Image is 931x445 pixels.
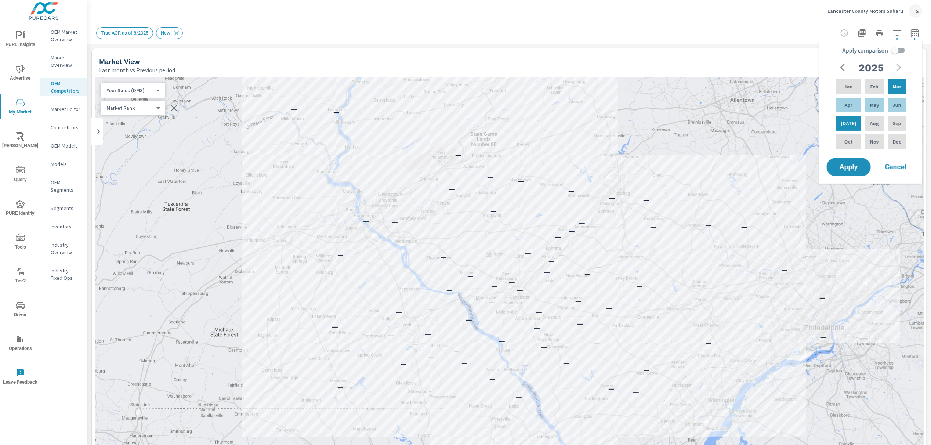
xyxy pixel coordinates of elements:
[3,369,38,387] span: Leave Feedback
[466,315,472,324] p: —
[893,83,901,90] p: Mar
[568,186,575,195] p: —
[893,138,901,145] p: Dec
[51,28,81,43] p: OEM Market Overview
[40,52,87,70] div: Market Overview
[428,353,434,362] p: —
[40,159,87,170] div: Models
[490,206,497,215] p: —
[486,252,492,261] p: —
[3,234,38,252] span: Tools
[99,66,175,75] p: Last month vs Previous period
[558,251,565,260] p: —
[396,307,402,316] p: —
[40,78,87,96] div: OEM Competitors
[820,333,827,341] p: —
[3,132,38,150] span: [PERSON_NAME]
[106,87,153,94] p: Your Sales (DMS)
[51,105,81,113] p: Market Editor
[870,138,879,145] p: Nov
[827,8,903,14] p: Lancaster County Motors Subaru
[401,359,407,368] p: —
[596,263,602,272] p: —
[534,323,540,332] p: —
[40,265,87,283] div: Industry Fixed Ops
[455,150,461,159] p: —
[156,27,183,39] div: New
[40,239,87,258] div: Industry Overview
[579,191,586,200] p: —
[827,158,871,176] button: Apply
[870,101,879,109] p: May
[893,101,901,109] p: Jun
[509,278,515,286] p: —
[579,218,585,227] p: —
[489,375,496,383] p: —
[594,339,600,348] p: —
[569,226,575,235] p: —
[3,200,38,218] span: PURE Identity
[584,269,591,278] p: —
[541,343,547,351] p: —
[425,330,431,339] p: —
[575,296,582,305] p: —
[99,58,140,65] h5: Market View
[563,359,569,368] p: —
[51,179,81,193] p: OEM Segments
[51,160,81,168] p: Models
[844,83,853,90] p: Jan
[441,253,447,261] p: —
[841,120,856,127] p: [DATE]
[40,221,87,232] div: Inventory
[51,241,81,256] p: Industry Overview
[40,203,87,214] div: Segments
[3,31,38,49] span: PURE Insights
[890,26,905,40] button: Apply Filters
[741,222,747,231] p: —
[908,26,922,40] button: Select Date Range
[855,26,869,40] button: "Export Report to PDF"
[609,193,615,202] p: —
[461,359,468,368] p: —
[3,166,38,184] span: Query
[516,392,522,401] p: —
[517,286,523,294] p: —
[870,120,879,127] p: Aug
[449,184,455,193] p: —
[446,209,452,218] p: —
[706,221,712,229] p: —
[487,173,493,181] p: —
[3,98,38,116] span: My Market
[474,295,480,304] p: —
[782,265,788,274] p: —
[874,158,918,176] button: Cancel
[893,120,901,127] p: Sep
[51,80,81,94] p: OEM Competitors
[51,142,81,149] p: OEM Models
[51,124,81,131] p: Competitors
[544,268,550,276] p: —
[453,347,460,356] p: —
[380,233,386,242] p: —
[496,115,503,124] p: —
[522,361,528,370] p: —
[332,322,338,331] p: —
[3,335,38,353] span: Operations
[499,336,505,345] p: —
[446,286,453,294] p: —
[392,217,398,226] p: —
[650,222,656,231] p: —
[489,298,495,307] p: —
[101,87,159,94] div: Your Sales (DMS)
[606,304,612,312] p: —
[40,177,87,195] div: OEM Segments
[333,107,340,116] p: —
[637,282,643,290] p: —
[548,256,555,265] p: —
[518,176,524,185] p: —
[412,340,419,349] p: —
[427,305,434,314] p: —
[845,101,852,109] p: Apr
[434,219,440,228] p: —
[291,105,297,113] p: —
